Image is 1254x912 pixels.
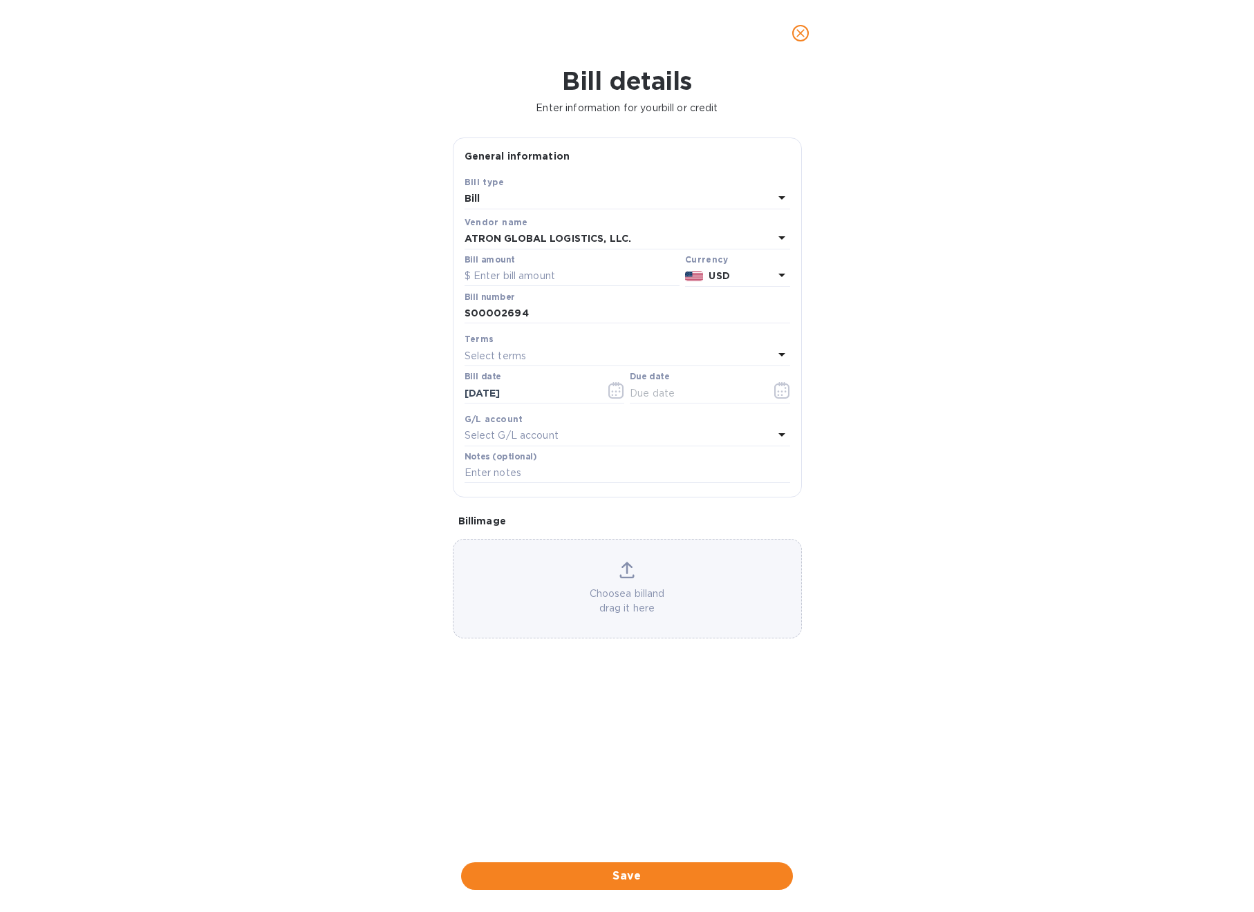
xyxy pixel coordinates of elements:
p: Choose a bill and drag it here [453,587,801,616]
input: Due date [630,383,760,403]
b: Bill type [465,177,505,187]
label: Due date [630,373,669,381]
input: Enter notes [465,463,790,484]
b: ATRON GLOBAL LOGISTICS, LLC. [465,233,632,244]
b: Currency [685,254,728,265]
p: Bill image [458,514,796,528]
b: Bill [465,193,480,204]
p: Select G/L account [465,428,559,443]
img: USD [685,272,704,281]
p: Select terms [465,349,527,363]
label: Bill date [465,373,501,381]
input: Select date [465,383,595,403]
h1: Bill details [11,66,1243,95]
b: Terms [465,334,494,344]
b: General information [465,151,570,162]
b: G/L account [465,414,523,424]
b: Vendor name [465,217,528,227]
label: Bill number [465,293,514,301]
button: Save [461,862,793,890]
b: USD [709,270,729,281]
button: close [784,17,817,50]
label: Notes (optional) [465,453,537,461]
p: Enter information for your bill or credit [11,101,1243,115]
input: $ Enter bill amount [465,266,680,287]
input: Enter bill number [465,303,790,324]
span: Save [472,868,782,884]
label: Bill amount [465,256,514,264]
